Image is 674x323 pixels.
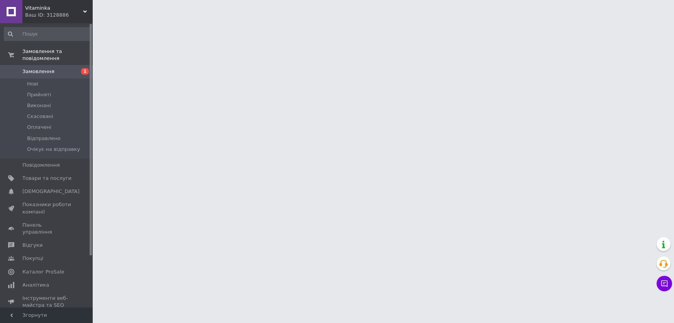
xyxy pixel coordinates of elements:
input: Пошук [4,27,91,41]
span: Vitaminka [25,5,83,12]
span: Очікує на відправку [27,146,80,153]
div: Ваш ID: 3128886 [25,12,93,19]
span: 1 [81,68,89,75]
span: Каталог ProSale [22,268,64,275]
button: Чат з покупцем [657,276,672,291]
span: Інструменти веб-майстра та SEO [22,295,71,309]
span: Замовлення [22,68,54,75]
span: Відправлено [27,135,61,142]
span: Покупці [22,255,43,262]
span: Нові [27,80,38,87]
span: Повідомлення [22,162,60,169]
span: Прийняті [27,91,51,98]
span: Товари та послуги [22,175,71,182]
span: Панель управління [22,222,71,236]
span: Відгуки [22,242,42,249]
span: [DEMOGRAPHIC_DATA] [22,188,80,195]
span: Скасовані [27,113,53,120]
span: Замовлення та повідомлення [22,48,93,62]
span: Аналітика [22,282,49,289]
span: Оплачені [27,124,51,131]
span: Показники роботи компанії [22,201,71,215]
span: Виконані [27,102,51,109]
